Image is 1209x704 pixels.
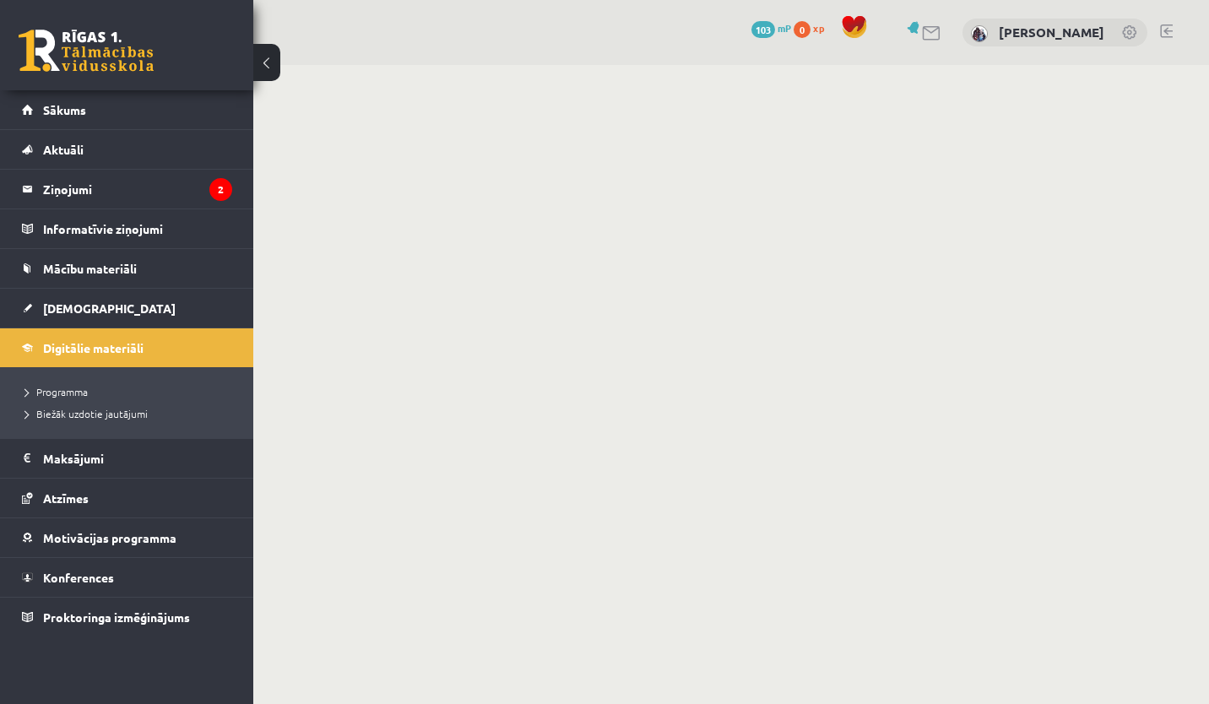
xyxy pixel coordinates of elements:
span: Aktuāli [43,142,84,157]
i: 2 [209,178,232,201]
a: Rīgas 1. Tālmācības vidusskola [19,30,154,72]
span: 103 [751,21,775,38]
legend: Informatīvie ziņojumi [43,209,232,248]
a: Informatīvie ziņojumi [22,209,232,248]
span: Motivācijas programma [43,530,176,545]
legend: Maksājumi [43,439,232,478]
a: Proktoringa izmēģinājums [22,598,232,636]
a: Mācību materiāli [22,249,232,288]
span: Biežāk uzdotie jautājumi [25,407,148,420]
a: Ziņojumi2 [22,170,232,208]
a: Maksājumi [22,439,232,478]
span: Mācību materiāli [43,261,137,276]
span: mP [778,21,791,35]
span: [DEMOGRAPHIC_DATA] [43,301,176,316]
a: Atzīmes [22,479,232,517]
a: Aktuāli [22,130,232,169]
a: Programma [25,384,236,399]
a: [DEMOGRAPHIC_DATA] [22,289,232,328]
a: Motivācijas programma [22,518,232,557]
span: Sākums [43,102,86,117]
span: xp [813,21,824,35]
span: 0 [794,21,811,38]
a: Digitālie materiāli [22,328,232,367]
a: Sākums [22,90,232,129]
a: Konferences [22,558,232,597]
a: 0 xp [794,21,832,35]
span: Programma [25,385,88,398]
a: [PERSON_NAME] [999,24,1104,41]
span: Atzīmes [43,490,89,506]
img: Anastasija Midlbruka [971,25,988,42]
span: Proktoringa izmēģinājums [43,609,190,625]
a: 103 mP [751,21,791,35]
span: Digitālie materiāli [43,340,144,355]
legend: Ziņojumi [43,170,232,208]
span: Konferences [43,570,114,585]
a: Biežāk uzdotie jautājumi [25,406,236,421]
